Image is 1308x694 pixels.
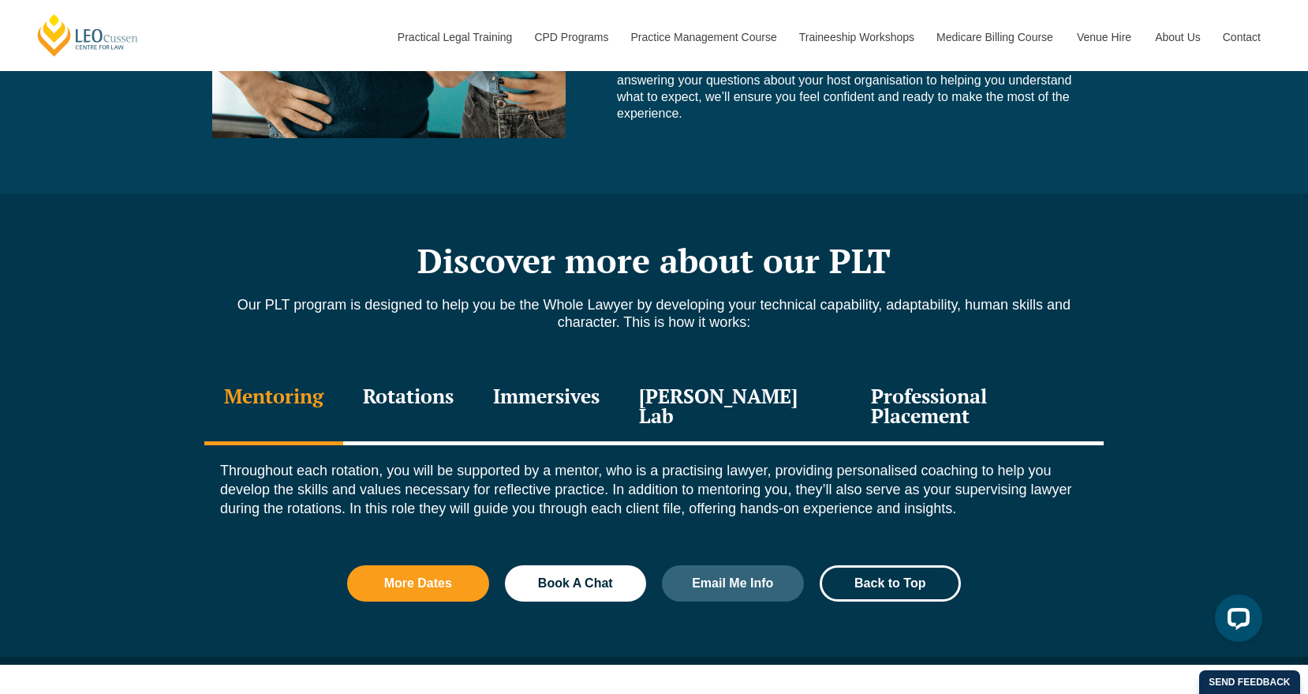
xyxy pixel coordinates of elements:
[619,3,787,71] a: Practice Management Course
[538,577,613,590] span: Book A Chat
[220,461,1088,518] p: Throughout each rotation, you will be supported by a mentor, who is a practising lawyer, providin...
[1202,588,1269,655] iframe: LiveChat chat widget
[347,565,489,602] a: More Dates
[662,565,804,602] a: Email Me Info
[619,370,851,445] div: [PERSON_NAME] Lab
[522,3,618,71] a: CPD Programs
[1143,3,1211,71] a: About Us
[343,370,473,445] div: Rotations
[384,577,452,590] span: More Dates
[787,3,925,71] a: Traineeship Workshops
[925,3,1065,71] a: Medicare Billing Course
[204,370,343,445] div: Mentoring
[386,3,523,71] a: Practical Legal Training
[1211,3,1272,71] a: Contact
[820,565,962,602] a: Back to Top
[204,241,1104,280] h2: Discover more about our PLT
[473,370,619,445] div: Immersives
[851,370,1104,445] div: Professional Placement
[36,13,140,58] a: [PERSON_NAME] Centre for Law
[854,577,925,590] span: Back to Top
[505,565,647,602] a: Book A Chat
[617,57,1080,122] p: Before your placement begins, we’ll make sure you’re well-prepared. From answering your questions...
[1065,3,1143,71] a: Venue Hire
[692,577,773,590] span: Email Me Info
[204,296,1104,331] p: Our PLT program is designed to help you be the Whole Lawyer by developing your technical capabili...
